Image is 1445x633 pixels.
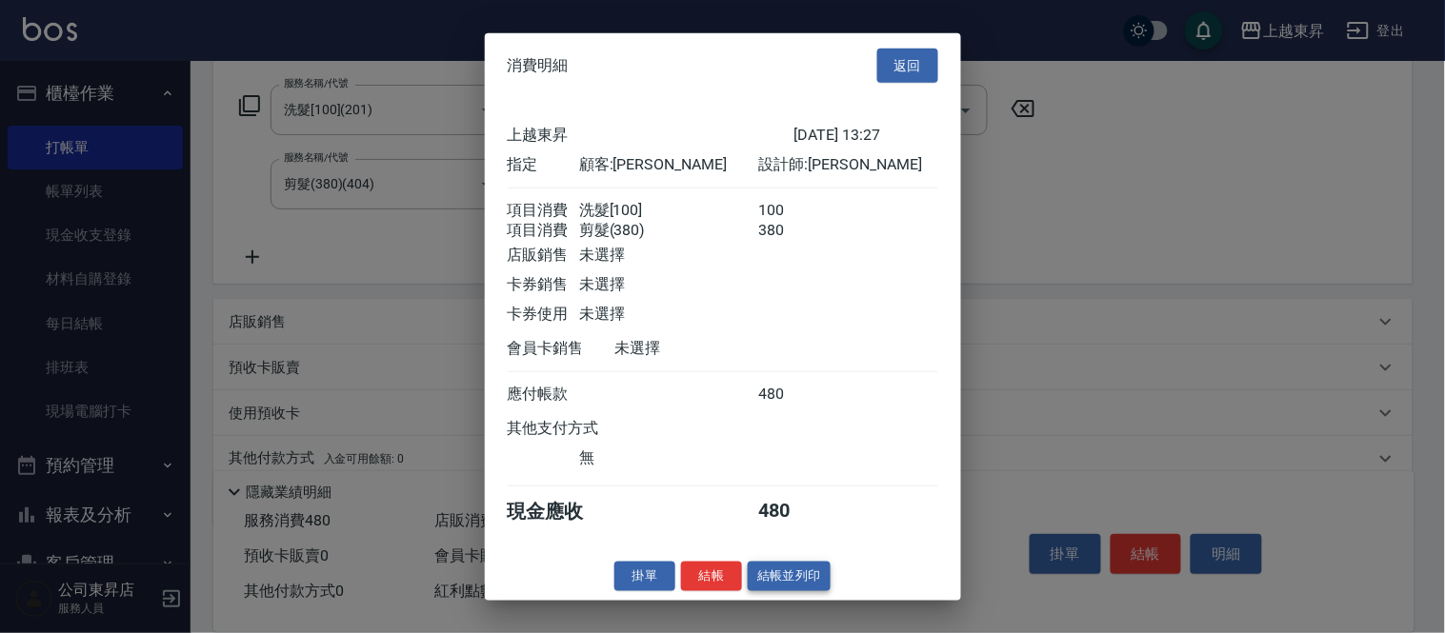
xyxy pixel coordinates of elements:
[579,155,758,175] div: 顧客: [PERSON_NAME]
[758,499,830,524] div: 480
[508,221,579,241] div: 項目消費
[877,48,938,83] button: 返回
[508,275,579,295] div: 卡券銷售
[758,201,830,221] div: 100
[758,221,830,241] div: 380
[681,562,742,591] button: 結帳
[508,155,579,175] div: 指定
[615,339,794,359] div: 未選擇
[508,201,579,221] div: 項目消費
[508,126,794,146] div: 上越東昇
[508,305,579,325] div: 卡券使用
[758,385,830,405] div: 480
[579,448,758,468] div: 無
[579,201,758,221] div: 洗髮[100]
[579,275,758,295] div: 未選擇
[508,56,569,75] span: 消費明細
[758,155,937,175] div: 設計師: [PERSON_NAME]
[508,246,579,266] div: 店販銷售
[794,126,938,146] div: [DATE] 13:27
[748,562,831,591] button: 結帳並列印
[508,499,615,524] div: 現金應收
[579,221,758,241] div: 剪髮(380)
[579,246,758,266] div: 未選擇
[508,339,615,359] div: 會員卡銷售
[508,385,579,405] div: 應付帳款
[508,419,652,439] div: 其他支付方式
[579,305,758,325] div: 未選擇
[614,562,675,591] button: 掛單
